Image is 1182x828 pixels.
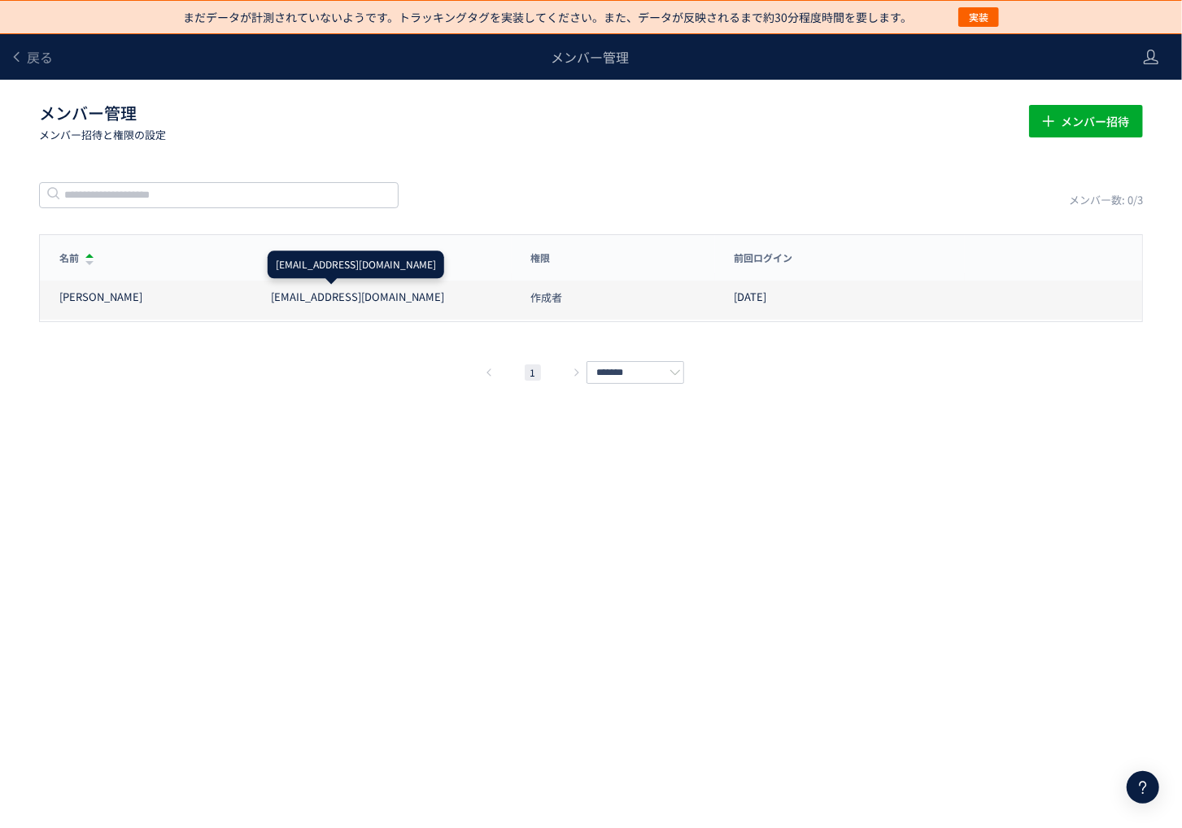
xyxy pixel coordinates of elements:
[39,127,1010,142] p: メンバー招待と権限の設定
[268,251,444,278] div: [EMAIL_ADDRESS][DOMAIN_NAME]
[271,290,444,305] div: [EMAIL_ADDRESS][DOMAIN_NAME]
[715,290,966,305] div: [DATE]
[958,7,999,27] button: 実装
[39,363,1143,382] div: pagination
[1029,105,1143,137] button: メンバー招待
[27,47,53,67] span: 戻る
[39,102,1010,142] h1: メンバー管理
[969,7,988,27] span: 実装
[525,364,541,381] li: 1
[1069,193,1143,208] div: メンバー数: 0/3
[531,251,551,264] span: 権限
[59,290,142,305] div: [PERSON_NAME]
[53,34,1127,80] div: メンバー管理
[184,9,913,25] p: まだデータが計測されていないようです。トラッキングタグを実装してください。また、データが反映されるまで約30分程度時間を要します。
[59,251,79,264] span: 名前
[735,251,793,264] span: 前回ログイン
[531,292,563,303] span: 作成者
[1061,105,1129,137] span: メンバー招待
